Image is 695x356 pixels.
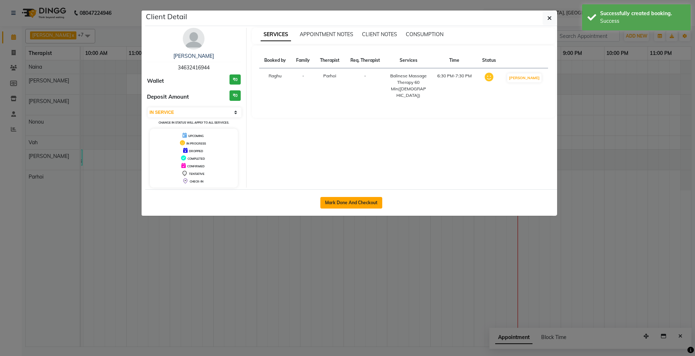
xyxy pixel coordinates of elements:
th: Services [386,53,431,68]
th: Status [477,53,501,68]
td: Raghu [259,68,291,103]
span: COMPLETED [188,157,205,160]
td: 6:30 PM-7:30 PM [431,68,477,103]
span: Deposit Amount [147,93,189,101]
button: Mark Done And Checkout [320,197,382,209]
div: Balinese Massage Therapy 60 Min([DEMOGRAPHIC_DATA]) [390,73,427,99]
span: Parhoi [323,73,336,78]
td: - [345,68,386,103]
th: Booked by [259,53,291,68]
span: IN PROGRESS [186,142,206,145]
span: CLIENT NOTES [362,31,397,38]
td: - [291,68,315,103]
small: Change in status will apply to all services. [159,121,229,124]
span: Wallet [147,77,164,85]
th: Family [291,53,315,68]
img: avatar [183,28,205,50]
h5: Client Detail [146,11,187,22]
th: Therapist [315,53,345,68]
span: CONSUMPTION [406,31,443,38]
div: Successfully created booking. [600,10,685,17]
span: DROPPED [189,149,203,153]
h3: ₹0 [229,74,241,85]
button: [PERSON_NAME] [507,73,542,82]
span: SERVICES [261,28,291,41]
span: CHECK-IN [190,180,203,183]
div: Success [600,17,685,25]
a: [PERSON_NAME] [173,53,214,59]
th: Req. Therapist [345,53,386,68]
th: Time [431,53,477,68]
span: APPOINTMENT NOTES [300,31,353,38]
span: TENTATIVE [189,172,205,176]
span: CONFIRMED [187,164,205,168]
span: UPCOMING [188,134,204,138]
h3: ₹0 [229,90,241,101]
span: 34632416944 [178,64,210,71]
